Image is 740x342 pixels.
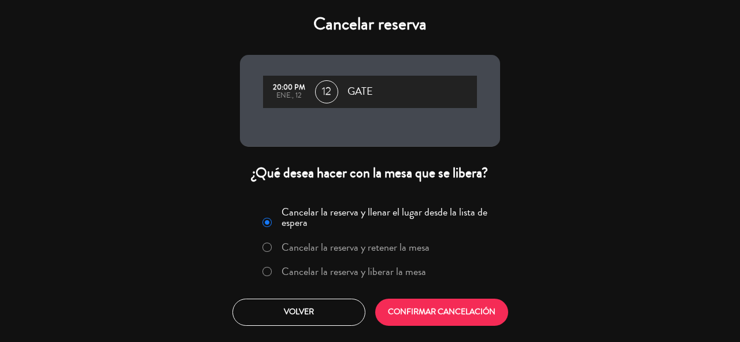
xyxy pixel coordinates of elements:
span: 12 [315,80,338,103]
div: 20:00 PM [269,84,309,92]
div: ene., 12 [269,92,309,100]
button: Volver [232,299,365,326]
label: Cancelar la reserva y llenar el lugar desde la lista de espera [282,207,493,228]
label: Cancelar la reserva y liberar la mesa [282,266,426,277]
h4: Cancelar reserva [240,14,500,35]
button: CONFIRMAR CANCELACIÓN [375,299,508,326]
div: ¿Qué desea hacer con la mesa que se libera? [240,164,500,182]
label: Cancelar la reserva y retener la mesa [282,242,430,252]
span: GATE [347,83,373,101]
